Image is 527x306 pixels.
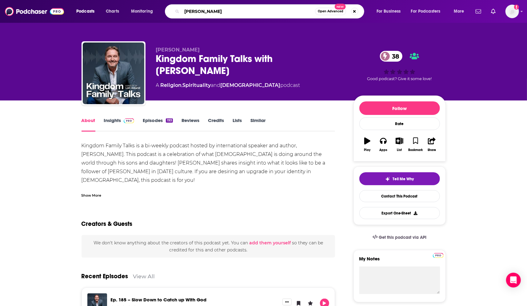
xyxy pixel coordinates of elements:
[367,76,432,81] span: Good podcast? Give it some love!
[318,10,343,13] span: Open Advanced
[359,101,440,115] button: Follow
[124,118,134,123] img: Podchaser Pro
[233,117,242,132] a: Lists
[76,7,94,16] span: Podcasts
[282,299,292,305] button: Show More Button
[111,297,207,303] a: Ep. 185 – Slow Down to Catch up With God
[408,148,423,152] div: Bookmark
[514,5,519,10] svg: Add a profile image
[211,82,221,88] span: and
[5,6,64,17] img: Podchaser - Follow, Share and Rate Podcasts
[156,82,300,89] div: A podcast
[397,148,402,152] div: List
[94,240,323,252] span: We don't know anything about the creators of this podcast yet . You can so they can be credited f...
[380,51,403,62] a: 38
[391,133,407,156] button: List
[183,82,211,88] a: Spirituality
[166,118,173,123] div: 193
[72,6,102,16] button: open menu
[375,133,391,156] button: Apps
[133,273,155,279] a: View All
[182,82,183,88] span: ,
[182,117,199,132] a: Reviews
[473,6,484,17] a: Show notifications dropdown
[368,230,432,245] a: Get this podcast via API
[102,6,123,16] a: Charts
[161,82,182,88] a: Religion
[82,141,335,202] div: Kingdom Family Talks is a bi-weekly podcast hosted by international speaker and author, [PERSON_N...
[143,117,173,132] a: Episodes193
[359,190,440,202] a: Contact This Podcast
[385,177,390,182] img: tell me why sparkle
[359,256,440,267] label: My Notes
[221,82,281,88] a: [DEMOGRAPHIC_DATA]
[82,272,128,280] a: Recent Episodes
[379,235,426,240] span: Get this podcast via API
[428,148,436,152] div: Share
[359,207,440,219] button: Export One-Sheet
[372,6,409,16] button: open menu
[433,253,444,258] img: Podchaser Pro
[315,8,346,15] button: Open AdvancedNew
[454,7,464,16] span: More
[386,51,403,62] span: 38
[208,117,224,132] a: Credits
[449,6,472,16] button: open menu
[171,4,370,18] div: Search podcasts, credits, & more...
[364,148,370,152] div: Play
[359,133,375,156] button: Play
[505,5,519,18] button: Show profile menu
[250,117,265,132] a: Similar
[489,6,498,17] a: Show notifications dropdown
[353,47,446,85] div: 38Good podcast? Give it some love!
[379,148,387,152] div: Apps
[249,240,291,245] button: add them yourself
[411,7,441,16] span: For Podcasters
[82,117,95,132] a: About
[424,133,440,156] button: Share
[131,7,153,16] span: Monitoring
[82,220,133,228] h2: Creators & Guests
[359,172,440,185] button: tell me why sparkleTell Me Why
[106,7,119,16] span: Charts
[506,273,521,288] div: Open Intercom Messenger
[433,252,444,258] a: Pro website
[505,5,519,18] img: User Profile
[104,117,134,132] a: InsightsPodchaser Pro
[408,133,424,156] button: Bookmark
[156,47,200,53] span: [PERSON_NAME]
[359,117,440,130] div: Rate
[335,4,346,10] span: New
[83,43,144,104] img: Kingdom Family Talks with Leif Hetland
[127,6,161,16] button: open menu
[377,7,401,16] span: For Business
[393,177,414,182] span: Tell Me Why
[505,5,519,18] span: Logged in as TinaPugh
[182,6,315,16] input: Search podcasts, credits, & more...
[407,6,449,16] button: open menu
